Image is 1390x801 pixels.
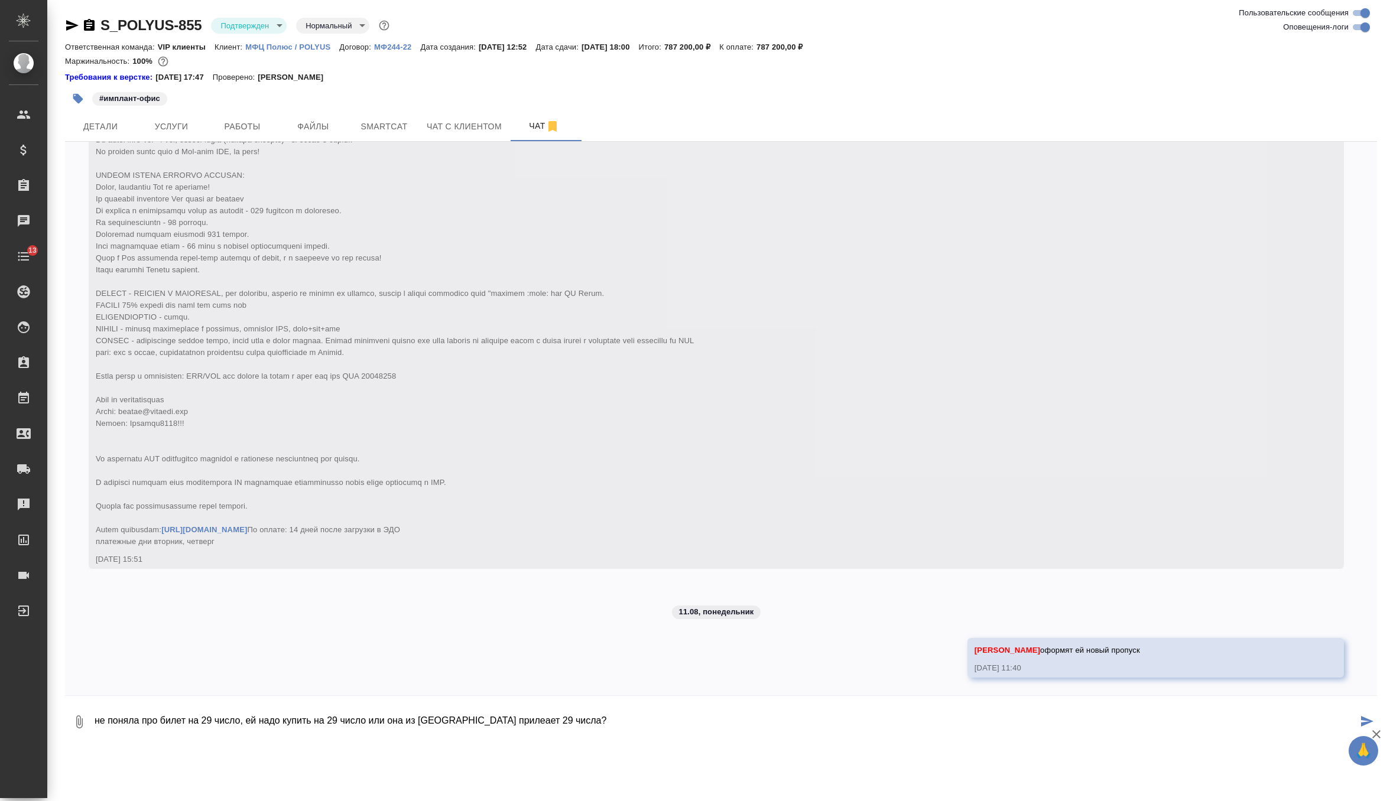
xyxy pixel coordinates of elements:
[65,71,155,83] a: Требования к верстке:
[155,54,171,69] button: 0.00 RUB;
[214,119,271,134] span: Работы
[217,21,272,31] button: Подтвержден
[3,242,44,271] a: 13
[975,662,1303,674] div: [DATE] 11:40
[376,18,392,33] button: Доп статусы указывают на важность/срочность заказа
[211,18,287,34] div: Подтвержден
[65,18,79,32] button: Скопировать ссылку для ЯМессенджера
[215,43,245,51] p: Клиент:
[72,119,129,134] span: Детали
[132,57,155,66] p: 100%
[427,119,502,134] span: Чат с клиентом
[245,41,339,51] a: МФЦ Полюс / POLYUS
[356,119,413,134] span: Smartcat
[65,43,158,51] p: Ответственная команда:
[91,93,168,103] span: имплант-офис
[82,18,96,32] button: Скопировать ссылку
[245,43,339,51] p: МФЦ Полюс / POLYUS
[339,43,374,51] p: Договор:
[756,43,811,51] p: 787 200,00 ₽
[582,43,639,51] p: [DATE] 18:00
[65,71,155,83] div: Нажми, чтобы открыть папку с инструкцией
[213,71,258,83] p: Проверено:
[374,43,421,51] p: МФ244-22
[96,553,1303,565] div: [DATE] 15:51
[155,71,213,83] p: [DATE] 17:47
[158,43,215,51] p: VIP клиенты
[302,21,355,31] button: Нормальный
[99,93,160,105] p: #имплант-офис
[143,119,200,134] span: Услуги
[679,606,754,618] p: 11.08, понедельник
[1239,7,1349,19] span: Пользовательские сообщения
[479,43,536,51] p: [DATE] 12:52
[545,119,560,133] svg: Отписаться
[65,57,132,66] p: Маржинальность:
[65,86,91,112] button: Добавить тэг
[664,43,719,51] p: 787 200,00 ₽
[639,43,664,51] p: Итого:
[161,525,247,534] a: [URL][DOMAIN_NAME]
[975,646,1040,655] span: [PERSON_NAME]
[516,119,573,133] span: Чат
[21,245,44,256] span: 13
[536,43,582,51] p: Дата сдачи:
[1353,738,1373,763] span: 🙏
[1349,736,1378,766] button: 🙏
[1283,21,1349,33] span: Оповещения-логи
[258,71,332,83] p: [PERSON_NAME]
[100,17,202,33] a: S_POLYUS-855
[296,18,369,34] div: Подтвержден
[420,43,478,51] p: Дата создания:
[285,119,342,134] span: Файлы
[374,41,421,51] a: МФ244-22
[975,646,1140,655] span: оформят ей новый пропуск
[719,43,756,51] p: К оплате:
